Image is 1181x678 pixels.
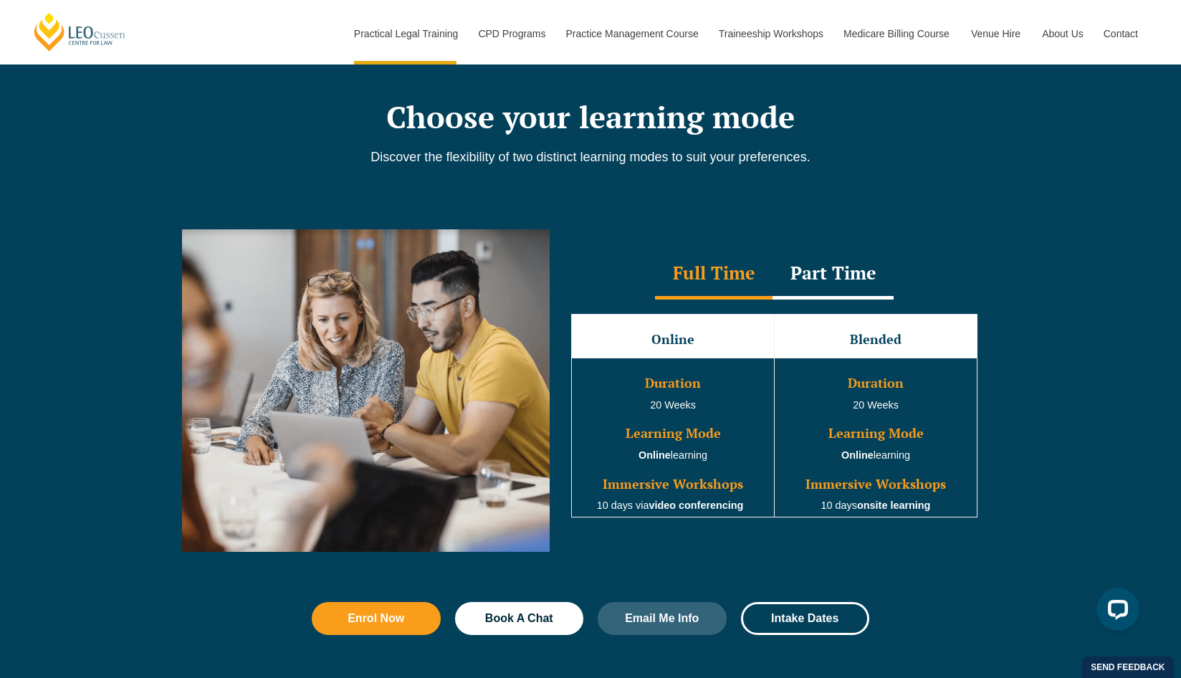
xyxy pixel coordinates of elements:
[455,602,584,635] a: Book A Chat
[343,3,468,65] a: Practical Legal Training
[960,3,1031,65] a: Venue Hire
[833,3,960,65] a: Medicare Billing Course
[708,3,833,65] a: Traineeship Workshops
[598,602,727,635] a: Email Me Info
[182,149,999,165] p: Discover the flexibility of two distinct learning modes to suit your preferences.
[775,358,977,517] td: 20 Weeks learning 10 days
[776,333,975,347] h3: Blended
[655,249,773,300] div: Full Time
[771,613,838,624] span: Intake Dates
[467,3,555,65] a: CPD Programs
[776,426,975,441] h3: Learning Mode
[1031,3,1093,65] a: About Us
[485,613,553,624] span: Book A Chat
[555,3,708,65] a: Practice Management Course
[741,602,870,635] a: Intake Dates
[776,477,975,492] h3: Immersive Workshops
[639,449,671,461] strong: Online
[573,426,773,441] h3: Learning Mode
[773,249,894,300] div: Part Time
[776,376,975,391] h3: Duration
[573,333,773,347] h3: Online
[650,399,696,411] span: 20 Weeks
[182,99,999,135] h2: Choose your learning mode
[572,358,775,517] td: learning 10 days via
[841,449,874,461] strong: Online
[1093,3,1149,65] a: Contact
[348,613,404,624] span: Enrol Now
[857,500,930,511] strong: onsite learning
[1085,582,1145,642] iframe: LiveChat chat widget
[649,500,743,511] strong: video conferencing
[625,613,699,624] span: Email Me Info
[312,602,441,635] a: Enrol Now
[32,11,128,52] a: [PERSON_NAME] Centre for Law
[645,374,701,391] span: Duration
[573,477,773,492] h3: Immersive Workshops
